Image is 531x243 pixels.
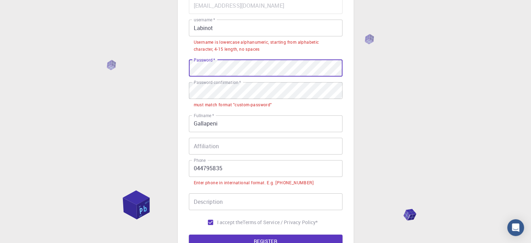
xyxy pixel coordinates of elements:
[194,179,314,186] div: Enter phone in international format. E.g. [PHONE_NUMBER]
[194,57,215,63] label: Password
[194,113,214,119] label: Fullname
[243,219,318,226] a: Terms of Service / Privacy Policy*
[194,157,206,163] label: Phone
[507,219,524,236] div: Open Intercom Messenger
[194,101,272,108] div: must match format "custom-password"
[194,17,215,23] label: username
[217,219,243,226] span: I accept the
[243,219,318,226] p: Terms of Service / Privacy Policy *
[194,39,338,53] div: Username is lowercase alphanumeric, starting from alphabetic character, 4-15 length, no spaces
[194,79,241,85] label: Password confirmation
